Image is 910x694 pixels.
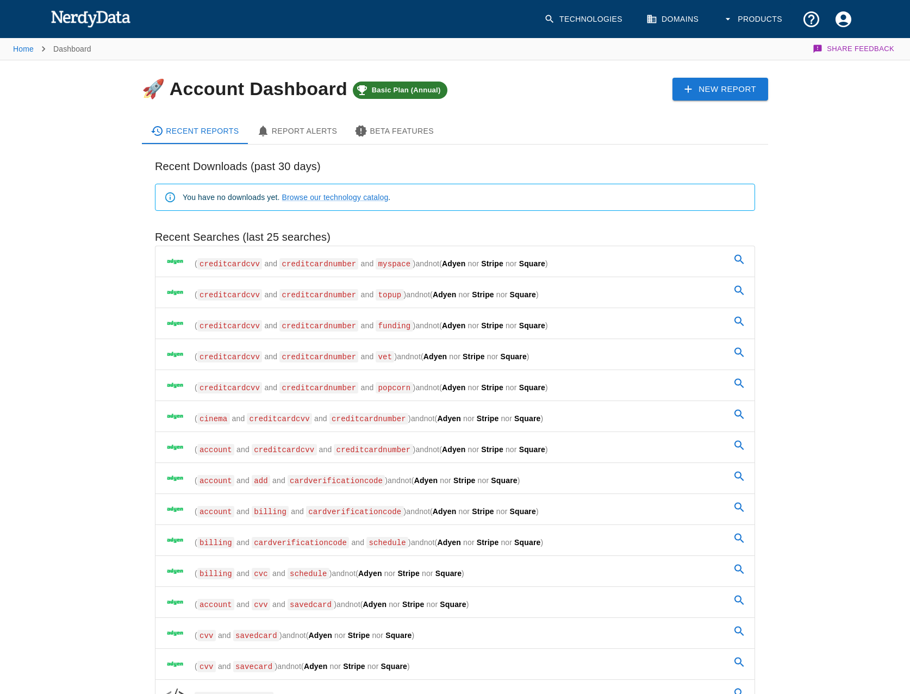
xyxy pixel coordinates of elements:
[312,414,329,423] span: and
[277,662,290,671] span: and
[216,662,233,671] span: and
[466,600,469,609] span: )
[317,445,334,454] span: and
[481,445,503,454] span: Stripe
[262,290,279,299] span: and
[155,228,755,246] h6: Recent Searches (last 25 searches)
[423,352,447,361] span: Adyen
[155,246,755,277] a: (creditcardcvv and creditcardnumber and myspace)andnot(Adyen nor Stripe nor Square)
[197,630,216,641] span: cvv
[234,507,252,516] span: and
[430,507,433,516] span: (
[437,414,461,423] span: Adyen
[415,321,428,330] span: and
[329,569,332,578] span: )
[275,662,278,671] span: )
[195,259,197,268] span: (
[358,569,382,578] span: Adyen
[385,476,388,485] span: )
[279,351,358,362] span: creditcardnumber
[279,320,358,332] span: creditcardnumber
[195,662,197,671] span: (
[518,476,520,485] span: )
[279,631,282,640] span: )
[262,321,279,330] span: and
[252,506,289,517] span: billing
[288,599,334,610] span: savedcard
[503,259,519,268] span: nor
[343,662,365,671] span: Stripe
[466,321,482,330] span: nor
[262,259,279,268] span: and
[301,662,304,671] span: (
[430,290,433,299] span: (
[413,321,416,330] span: )
[376,289,403,301] span: topup
[435,569,462,578] span: Square
[527,352,529,361] span: )
[363,600,387,609] span: Adyen
[472,290,494,299] span: Stripe
[415,259,428,268] span: and
[498,414,514,423] span: nor
[358,290,376,299] span: and
[304,662,328,671] span: Adyen
[385,631,412,640] span: Square
[308,631,332,640] span: Adyen
[401,476,412,485] span: not
[494,507,510,516] span: nor
[428,445,439,454] span: not
[155,494,755,524] a: (account and billing and cardverificationcode)andnot(Adyen nor Stripe nor Square)
[485,352,501,361] span: nor
[155,525,755,555] a: (billing and cardverificationcode and schedule)andnot(Adyen nor Stripe nor Square)
[412,476,414,485] span: (
[411,538,424,547] span: and
[640,3,707,35] a: Domains
[262,352,279,361] span: and
[349,538,366,547] span: and
[53,43,91,54] p: Dashboard
[536,507,539,516] span: )
[216,631,233,640] span: and
[247,413,312,424] span: creditcardcvv
[195,321,197,330] span: (
[252,537,349,548] span: cardverificationcode
[329,413,408,424] span: creditcardnumber
[408,538,411,547] span: )
[442,445,466,454] span: Adyen
[407,662,410,671] span: )
[155,587,755,617] a: (account and cvv and savedcard)andnot(Adyen nor Stripe nor Square)
[358,259,376,268] span: and
[433,507,457,516] span: Adyen
[811,38,897,60] button: Share Feedback
[428,383,439,392] span: not
[353,78,447,99] a: Basic Plan (Annual)
[503,321,519,330] span: nor
[197,506,234,517] span: account
[270,476,288,485] span: and
[476,476,491,485] span: nor
[456,290,472,299] span: nor
[412,631,415,640] span: )
[435,414,438,423] span: (
[327,662,343,671] span: nor
[439,259,442,268] span: (
[672,78,768,101] a: New Report
[155,618,755,648] a: (cvv and savedcard)andnot(Adyen nor Stripe nor Square)
[500,352,526,361] span: Square
[428,259,439,268] span: not
[155,339,755,370] a: (creditcardcvv and creditcardnumber and vet)andnot(Adyen nor Stripe nor Square)
[491,476,517,485] span: Square
[419,507,430,516] span: not
[197,351,263,362] span: creditcardcvv
[466,259,482,268] span: nor
[262,383,279,392] span: and
[477,414,499,423] span: Stripe
[282,631,295,640] span: and
[414,476,438,485] span: Adyen
[195,538,197,547] span: (
[494,290,510,299] span: nor
[358,321,376,330] span: and
[195,569,197,578] span: (
[51,8,130,29] img: NerdyData.com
